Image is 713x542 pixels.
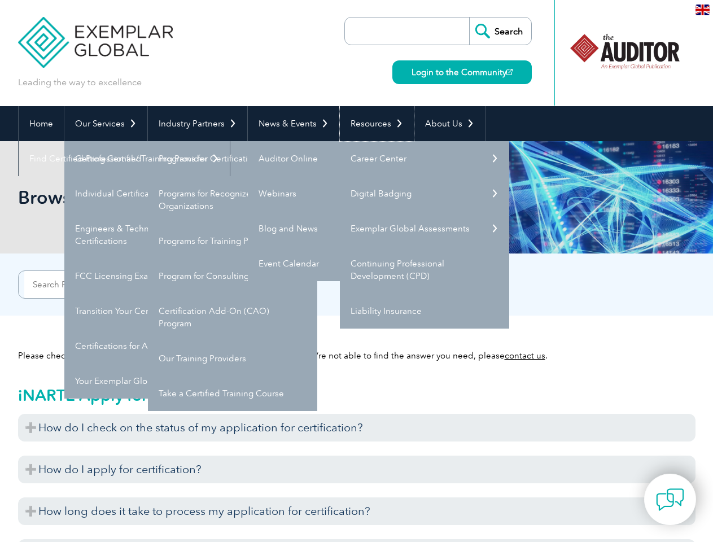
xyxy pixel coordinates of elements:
[148,341,317,376] a: Our Training Providers
[340,176,509,211] a: Digital Badging
[656,486,684,514] img: contact-chat.png
[340,141,509,176] a: Career Center
[19,141,230,176] a: Find Certified Professional / Training Provider
[148,141,317,176] a: Programs for Certification Bodies
[340,246,509,294] a: Continuing Professional Development (CPD)
[24,271,136,298] input: Search FAQ
[505,351,545,361] a: contact us
[469,18,531,45] input: Search
[248,176,417,211] a: Webinars
[18,349,695,362] p: Please check the list below for answers to frequently asked questions. If you’re not able to find...
[392,60,532,84] a: Login to the Community
[18,456,695,483] h3: How do I apply for certification?
[248,106,339,141] a: News & Events
[64,176,234,211] a: Individual Certifications
[148,224,317,259] a: Programs for Training Providers
[340,294,509,329] a: Liability Insurance
[148,376,317,411] a: Take a Certified Training Course
[340,106,414,141] a: Resources
[64,211,234,259] a: Engineers & Technicians Certifications
[695,5,710,15] img: en
[64,364,234,399] a: Your Exemplar Global ROI
[148,259,317,294] a: Program for Consulting Group
[64,294,234,329] a: Transition Your Certification
[148,106,247,141] a: Industry Partners
[18,186,452,208] h1: Browse All FAQs by Category
[64,329,234,364] a: Certifications for ASQ CQAs
[248,211,417,246] a: Blog and News
[64,106,147,141] a: Our Services
[148,294,317,341] a: Certification Add-On (CAO) Program
[148,176,317,224] a: Programs for Recognized Organizations
[18,414,695,442] h3: How do I check on the status of my application for certification?
[414,106,485,141] a: About Us
[19,106,64,141] a: Home
[64,259,234,294] a: FCC Licensing Exams
[340,211,509,246] a: Exemplar Global Assessments
[18,497,695,525] h3: How long does it take to process my application for certification?
[18,76,142,89] p: Leading the way to excellence
[18,386,695,404] h2: iNARTE Apply for Certification
[506,69,513,75] img: open_square.png
[248,246,417,281] a: Event Calendar
[248,141,417,176] a: Auditor Online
